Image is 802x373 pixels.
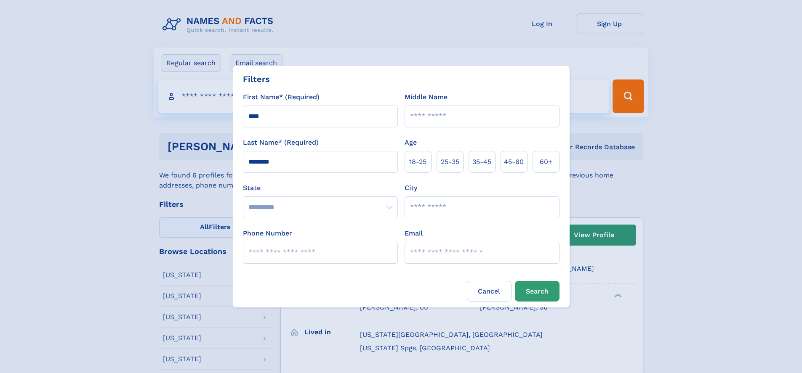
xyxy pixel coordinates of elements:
label: Cancel [467,281,512,302]
span: 45‑60 [504,157,524,167]
label: First Name* (Required) [243,92,320,102]
label: Middle Name [405,92,448,102]
span: 18‑25 [409,157,426,167]
span: 60+ [540,157,552,167]
label: City [405,183,417,193]
label: State [243,183,398,193]
label: Age [405,138,417,148]
label: Email [405,228,423,238]
label: Last Name* (Required) [243,138,319,148]
span: 35‑45 [472,157,491,167]
span: 25‑35 [441,157,459,167]
button: Search [515,281,560,302]
label: Phone Number [243,228,292,238]
div: Filters [243,73,270,85]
